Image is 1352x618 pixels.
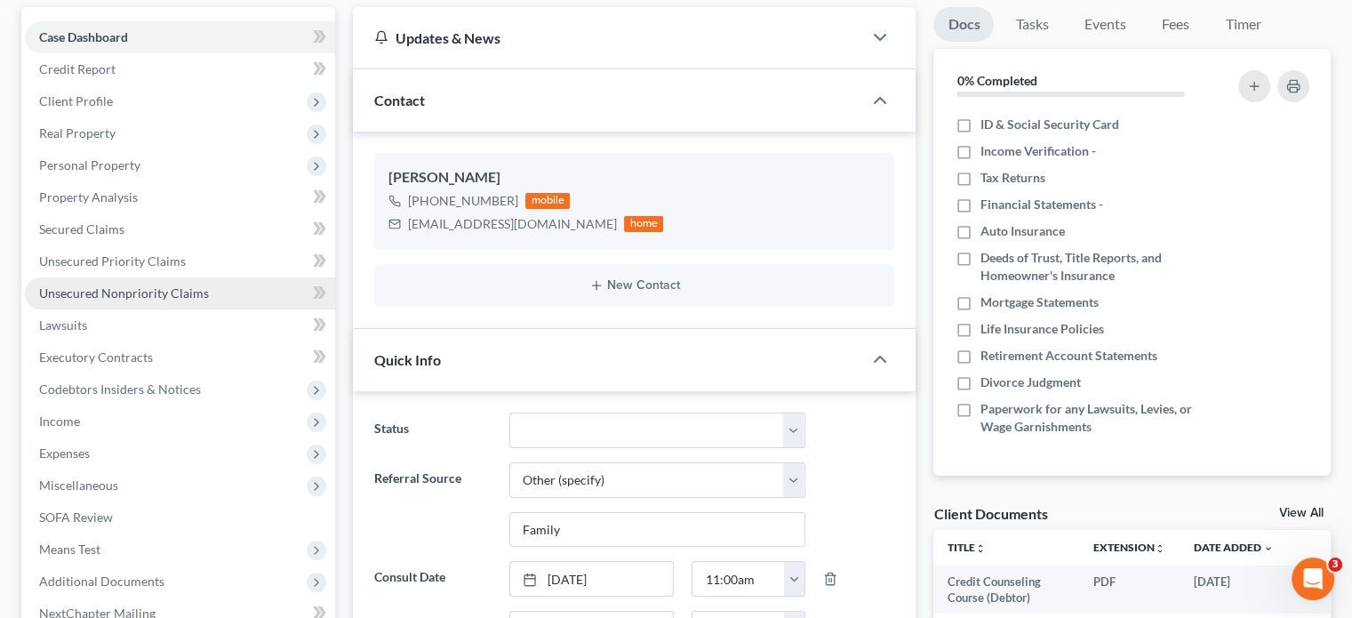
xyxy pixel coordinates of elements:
div: [PERSON_NAME] [388,167,880,189]
span: Paperwork for any Lawsuits, Levies, or Wage Garnishments [980,400,1216,436]
span: Executory Contracts [39,349,153,365]
span: Financial Statements - [980,196,1102,213]
span: Auto Insurance [980,222,1064,240]
span: ID & Social Security Card [980,116,1118,133]
span: Retirement Account Statements [980,347,1156,365]
div: [EMAIL_ADDRESS][DOMAIN_NAME] [408,215,617,233]
span: Unsecured Nonpriority Claims [39,285,209,301]
a: Property Analysis [25,181,335,213]
span: Divorce Judgment [980,373,1080,391]
a: Events [1069,7,1140,42]
span: Additional Documents [39,574,164,589]
span: SOFA Review [39,510,113,525]
span: Income [39,413,80,429]
a: Extensionunfold_more [1093,541,1165,554]
a: Docs [933,7,994,42]
i: unfold_more [1155,543,1165,554]
input: Other Referral Source [510,513,804,547]
label: Consult Date [365,561,500,597]
a: Titleunfold_more [948,541,986,554]
a: Lawsuits [25,309,335,341]
span: Mortgage Statements [980,293,1098,311]
a: Executory Contracts [25,341,335,373]
span: Unsecured Priority Claims [39,253,186,269]
iframe: Intercom live chat [1292,558,1334,600]
span: Contact [374,92,425,108]
strong: 0% Completed [956,73,1036,88]
span: Client Profile [39,93,113,108]
span: Credit Report [39,61,116,76]
span: Property Analysis [39,189,138,205]
a: [DATE] [510,562,674,596]
a: Secured Claims [25,213,335,245]
input: -- : -- [692,562,785,596]
span: Real Property [39,125,116,140]
a: Timer [1211,7,1275,42]
i: unfold_more [975,543,986,554]
span: Personal Property [39,157,140,173]
span: Expenses [39,445,90,461]
a: Date Added expand_more [1194,541,1274,554]
div: mobile [525,193,570,209]
div: [PHONE_NUMBER] [408,192,518,210]
a: Fees [1147,7,1204,42]
div: Updates & News [374,28,841,47]
label: Referral Source [365,462,500,548]
span: Case Dashboard [39,29,128,44]
a: Case Dashboard [25,21,335,53]
span: Secured Claims [39,221,124,237]
div: home [624,216,663,232]
a: SOFA Review [25,502,335,534]
i: expand_more [1263,543,1274,554]
span: Life Insurance Policies [980,320,1103,338]
span: Miscellaneous [39,478,118,493]
span: Deeds of Trust, Title Reports, and Homeowner's Insurance [980,249,1216,285]
td: [DATE] [1180,566,1288,614]
span: Income Verification - [980,142,1095,160]
span: Quick Info [374,351,441,368]
button: New Contact [388,278,880,293]
span: Tax Returns [980,169,1044,187]
a: Unsecured Nonpriority Claims [25,277,335,309]
a: Tasks [1001,7,1062,42]
span: Means Test [39,542,100,557]
div: Client Documents [933,504,1047,523]
span: Lawsuits [39,317,87,333]
td: Credit Counseling Course (Debtor) [933,566,1079,614]
span: Codebtors Insiders & Notices [39,381,201,397]
a: Credit Report [25,53,335,85]
a: Unsecured Priority Claims [25,245,335,277]
label: Status [365,413,500,448]
span: 3 [1328,558,1342,572]
a: View All [1279,507,1324,519]
td: PDF [1079,566,1180,614]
